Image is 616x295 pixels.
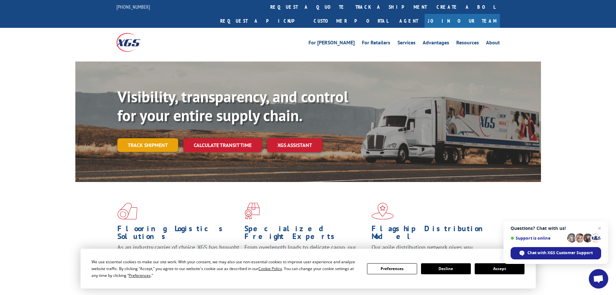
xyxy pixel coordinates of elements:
img: xgs-icon-focused-on-flooring-red [244,203,260,220]
a: For [PERSON_NAME] [308,40,355,47]
span: Cookie Policy [258,266,282,271]
a: Resources [456,40,479,47]
a: [PHONE_NUMBER] [116,4,150,10]
a: About [486,40,500,47]
b: Visibility, transparency, and control for your entire supply chain. [117,86,348,125]
span: Chat with XGS Customer Support [527,250,593,256]
div: Cookie Consent Prompt [81,249,536,289]
h1: Specialized Freight Experts [244,225,367,244]
a: Services [397,40,416,47]
p: From overlength loads to delicate cargo, our experienced staff knows the best way to move your fr... [244,244,367,272]
a: Customer Portal [309,14,393,28]
a: Agent [393,14,425,28]
a: Track shipment [117,138,178,152]
a: Calculate transit time [183,138,262,152]
span: Questions? Chat with us! [511,226,601,231]
span: Preferences [129,273,151,278]
img: xgs-icon-total-supply-chain-intelligence-red [117,203,137,220]
a: XGS ASSISTANT [267,138,322,152]
a: Advantages [423,40,449,47]
div: Chat with XGS Customer Support [511,247,601,259]
img: xgs-icon-flagship-distribution-model-red [372,203,394,220]
div: Open chat [589,269,608,289]
a: Join Our Team [425,14,500,28]
span: As an industry carrier of choice, XGS has brought innovation and dedication to flooring logistics... [117,244,239,267]
button: Accept [475,263,524,274]
a: For Retailers [362,40,390,47]
button: Decline [421,263,471,274]
h1: Flooring Logistics Solutions [117,225,240,244]
div: We use essential cookies to make our site work. With your consent, we may also use non-essential ... [92,258,359,279]
button: Preferences [367,263,417,274]
span: Support is online [511,236,565,241]
h1: Flagship Distribution Model [372,225,494,244]
span: Our agile distribution network gives you nationwide inventory management on demand. [372,244,491,259]
a: Request a pickup [215,14,309,28]
span: Close chat [596,224,603,232]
